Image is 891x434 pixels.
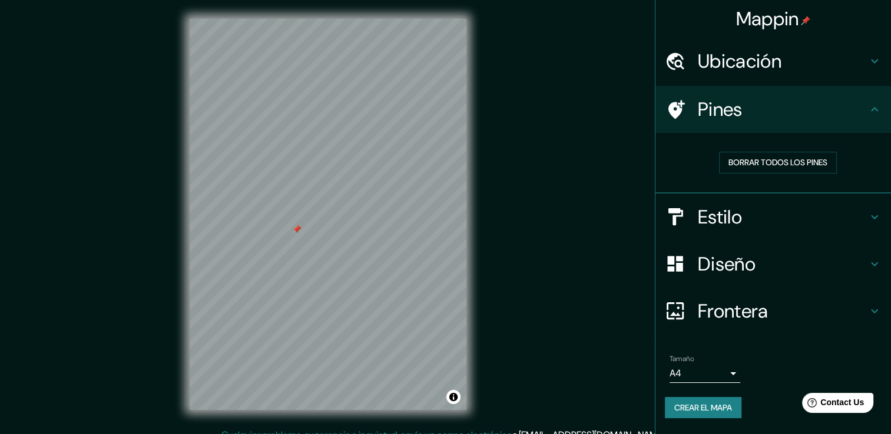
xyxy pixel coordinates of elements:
div: A4 [670,364,740,383]
button: Borrar todos los pines [719,152,837,173]
img: pin-icon.png [801,16,810,25]
h4: Frontera [698,299,867,323]
button: Crear el mapa [665,397,741,419]
font: Mappin [736,6,799,31]
div: Estilo [655,193,891,241]
h4: Ubicación [698,49,867,73]
button: Alternar atribución [446,390,461,404]
h4: Estilo [698,205,867,229]
div: Ubicación [655,38,891,85]
font: Crear el mapa [674,400,732,415]
label: Tamaño [670,353,694,363]
div: Frontera [655,288,891,335]
div: Pines [655,86,891,133]
h4: Pines [698,98,867,121]
canvas: Mapa [190,19,466,410]
iframe: Help widget launcher [786,388,878,421]
h4: Diseño [698,252,867,276]
font: Borrar todos los pines [728,155,827,170]
div: Diseño [655,241,891,288]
